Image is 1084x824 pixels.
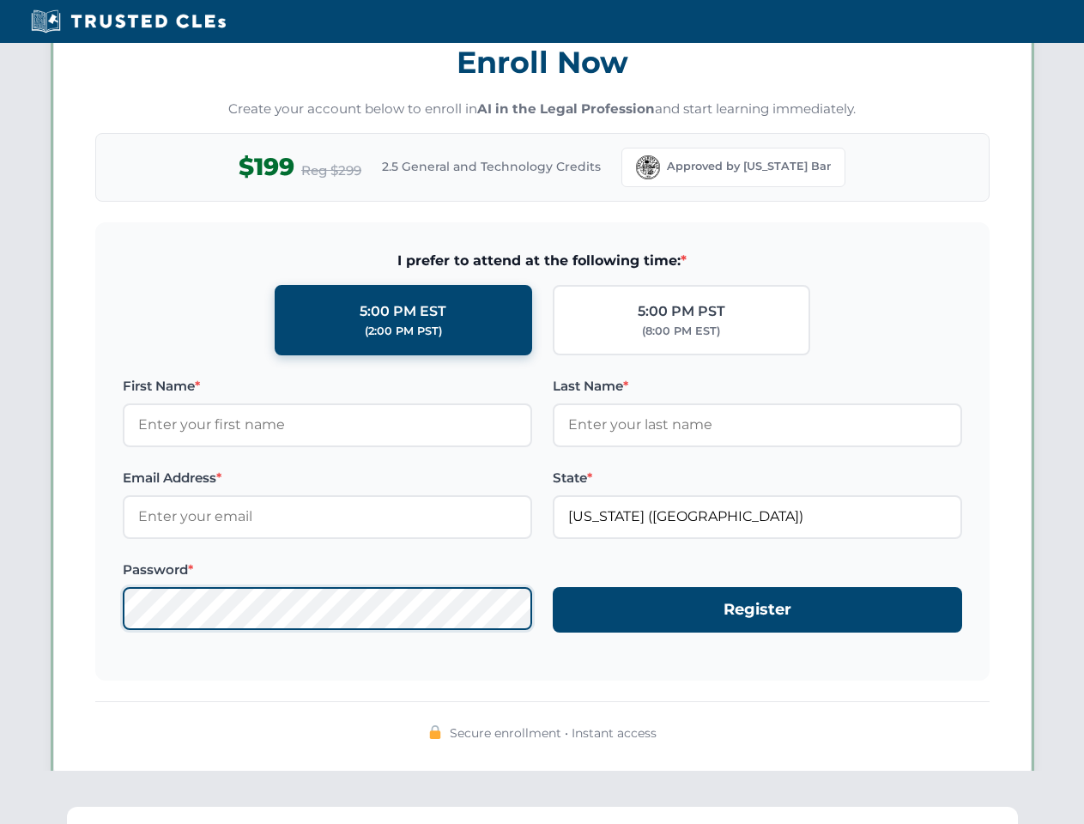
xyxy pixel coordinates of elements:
[642,323,720,340] div: (8:00 PM EST)
[553,468,962,488] label: State
[382,157,601,176] span: 2.5 General and Technology Credits
[26,9,231,34] img: Trusted CLEs
[553,403,962,446] input: Enter your last name
[123,376,532,397] label: First Name
[477,100,655,117] strong: AI in the Legal Profession
[636,155,660,179] img: Florida Bar
[428,725,442,739] img: 🔒
[95,100,990,119] p: Create your account below to enroll in and start learning immediately.
[360,300,446,323] div: 5:00 PM EST
[123,468,532,488] label: Email Address
[638,300,725,323] div: 5:00 PM PST
[95,35,990,89] h3: Enroll Now
[123,495,532,538] input: Enter your email
[239,148,294,186] span: $199
[365,323,442,340] div: (2:00 PM PST)
[123,403,532,446] input: Enter your first name
[553,587,962,633] button: Register
[450,724,657,742] span: Secure enrollment • Instant access
[667,158,831,175] span: Approved by [US_STATE] Bar
[123,250,962,272] span: I prefer to attend at the following time:
[301,161,361,181] span: Reg $299
[553,376,962,397] label: Last Name
[553,495,962,538] input: Florida (FL)
[123,560,532,580] label: Password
